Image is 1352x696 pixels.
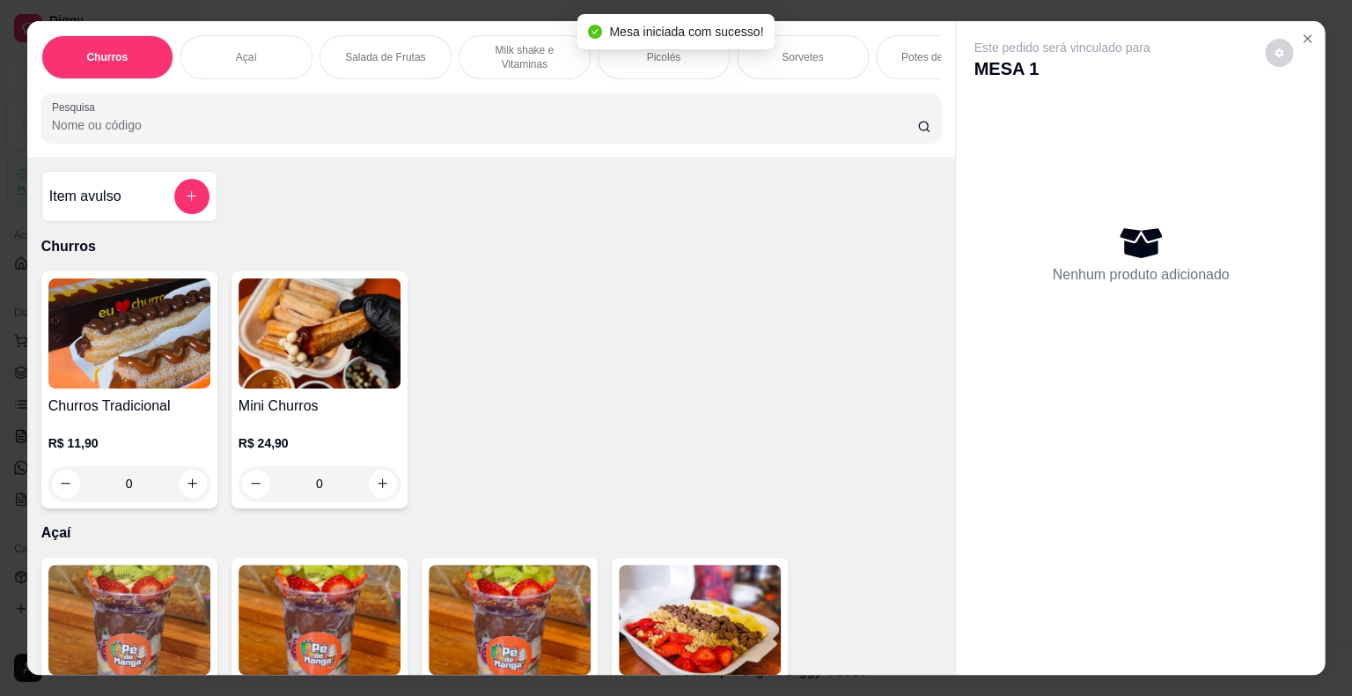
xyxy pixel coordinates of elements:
[1265,39,1293,67] button: decrease-product-quantity
[345,50,425,64] p: Salada de Frutas
[86,50,128,64] p: Churros
[236,50,257,64] p: Açaí
[239,396,400,417] h4: Mini Churros
[40,236,941,257] p: Churros
[239,434,400,452] p: R$ 24,90
[646,50,680,64] p: Picolés
[609,25,763,39] span: Mesa iniciada com sucesso!
[239,278,400,389] img: product-image
[48,434,209,452] p: R$ 11,90
[901,50,982,64] p: Potes de Sorvete
[1294,25,1322,53] button: Close
[48,186,121,207] h4: Item avulso
[48,565,209,675] img: product-image
[51,100,100,115] label: Pesquisa
[1052,264,1229,285] p: Nenhum produto adicionado
[974,39,1150,56] p: Este pedido será vinculado para
[619,565,781,675] img: product-image
[429,565,591,675] img: product-image
[48,396,209,417] h4: Churros Tradicional
[51,116,916,134] input: Pesquisa
[474,43,576,71] p: Milk shake e Vitaminas
[174,179,209,214] button: add-separate-item
[48,278,209,389] img: product-image
[588,25,602,39] span: check-circle
[239,565,400,675] img: product-image
[40,522,941,544] p: Açaí
[782,50,823,64] p: Sorvetes
[974,56,1150,81] p: MESA 1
